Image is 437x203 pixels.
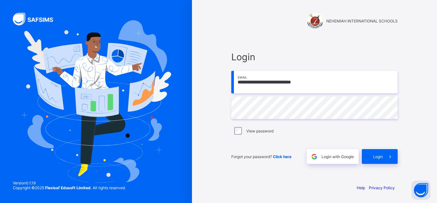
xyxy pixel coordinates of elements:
[13,13,61,25] img: SAFSIMS Logo
[246,129,274,133] label: View password
[322,154,354,159] span: Login with Google
[411,181,431,200] button: Open asap
[231,51,398,63] span: Login
[311,153,318,160] img: google.396cfc9801f0270233282035f929180a.svg
[13,185,126,190] span: Copyright © 2025 All rights reserved.
[357,185,365,190] a: Help
[45,185,92,190] strong: Flexisaf Edusoft Limited.
[273,154,291,159] a: Click here
[13,181,126,185] span: Version 0.1.19
[231,154,291,159] span: Forgot your password?
[21,20,171,182] img: Hero Image
[326,19,398,23] span: NEHEMIAH INTERNATIONAL SCHOOLS
[369,185,395,190] a: Privacy Policy
[373,154,383,159] span: Login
